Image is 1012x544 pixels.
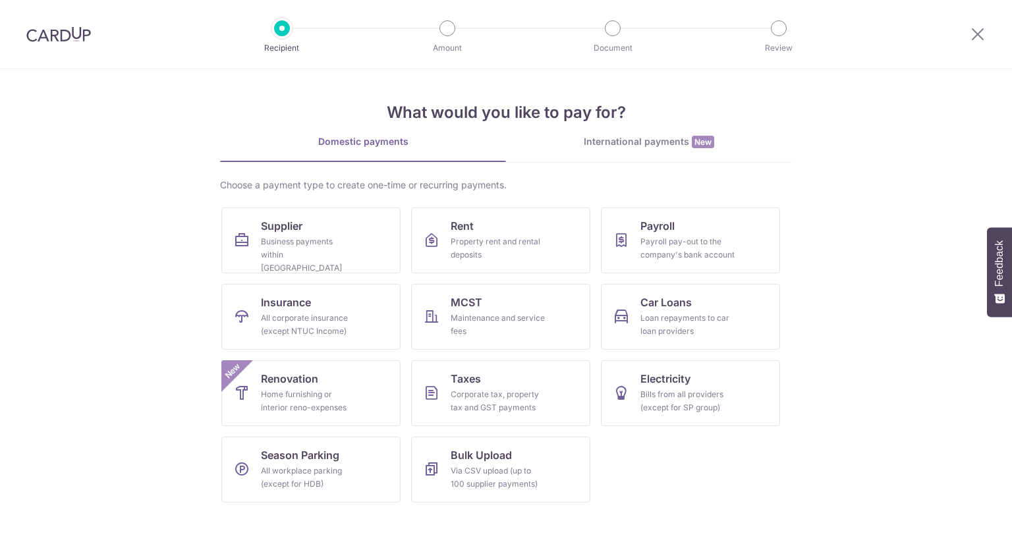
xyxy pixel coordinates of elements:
span: Bulk Upload [451,447,512,463]
span: Rent [451,218,474,234]
a: TaxesCorporate tax, property tax and GST payments [411,360,590,426]
div: Home furnishing or interior reno-expenses [261,388,356,414]
div: Maintenance and service fees [451,312,546,338]
a: MCSTMaintenance and service fees [411,284,590,350]
div: Property rent and rental deposits [451,235,546,261]
div: All workplace parking (except for HDB) [261,464,356,491]
div: Payroll pay-out to the company's bank account [640,235,735,261]
a: InsuranceAll corporate insurance (except NTUC Income) [221,284,401,350]
a: SupplierBusiness payments within [GEOGRAPHIC_DATA] [221,207,401,273]
span: Supplier [261,218,302,234]
span: Electricity [640,371,690,387]
button: Feedback - Show survey [987,227,1012,317]
a: Season ParkingAll workplace parking (except for HDB) [221,437,401,503]
div: Loan repayments to car loan providers [640,312,735,338]
div: Choose a payment type to create one-time or recurring payments. [220,178,792,192]
span: New [692,136,714,148]
div: International payments [506,135,792,149]
p: Review [730,41,828,55]
a: RentProperty rent and rental deposits [411,207,590,273]
a: Bulk UploadVia CSV upload (up to 100 supplier payments) [411,437,590,503]
span: Taxes [451,371,481,387]
iframe: Opens a widget where you can find more information [928,504,999,537]
a: ElectricityBills from all providers (except for SP group) [601,360,780,426]
a: PayrollPayroll pay-out to the company's bank account [601,207,780,273]
div: All corporate insurance (except NTUC Income) [261,312,356,338]
a: RenovationHome furnishing or interior reno-expensesNew [221,360,401,426]
span: Insurance [261,294,311,310]
div: Business payments within [GEOGRAPHIC_DATA] [261,235,356,275]
div: Corporate tax, property tax and GST payments [451,388,546,414]
p: Amount [399,41,496,55]
div: Domestic payments [220,135,506,148]
span: Car Loans [640,294,692,310]
div: Via CSV upload (up to 100 supplier payments) [451,464,546,491]
span: Season Parking [261,447,339,463]
a: Car LoansLoan repayments to car loan providers [601,284,780,350]
span: MCST [451,294,482,310]
div: Bills from all providers (except for SP group) [640,388,735,414]
span: New [222,360,244,382]
h4: What would you like to pay for? [220,101,792,124]
p: Recipient [233,41,331,55]
span: Feedback [994,240,1005,286]
p: Document [564,41,661,55]
span: Payroll [640,218,675,234]
img: CardUp [26,26,91,42]
span: Renovation [261,371,318,387]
